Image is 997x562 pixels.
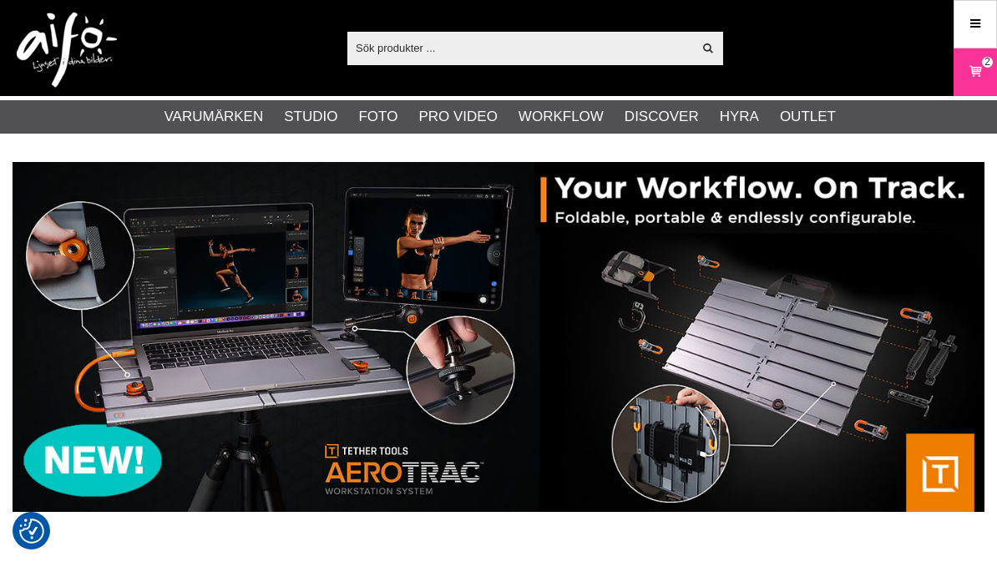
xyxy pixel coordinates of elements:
[347,35,692,60] input: Sök produkter ...
[780,106,836,128] a: Outlet
[519,106,604,128] a: Workflow
[625,106,699,128] a: Discover
[954,53,996,92] a: 2
[13,162,984,512] img: Annons:007 banner-header-aerotrac-1390x500.jpg
[17,13,117,88] img: logo.png
[418,106,497,128] a: Pro Video
[164,106,264,128] a: Varumärken
[19,516,44,546] button: Samtyckesinställningar
[984,54,990,69] span: 2
[720,106,759,128] a: Hyra
[358,106,397,128] a: Foto
[284,106,337,128] a: Studio
[19,519,44,544] img: Revisit consent button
